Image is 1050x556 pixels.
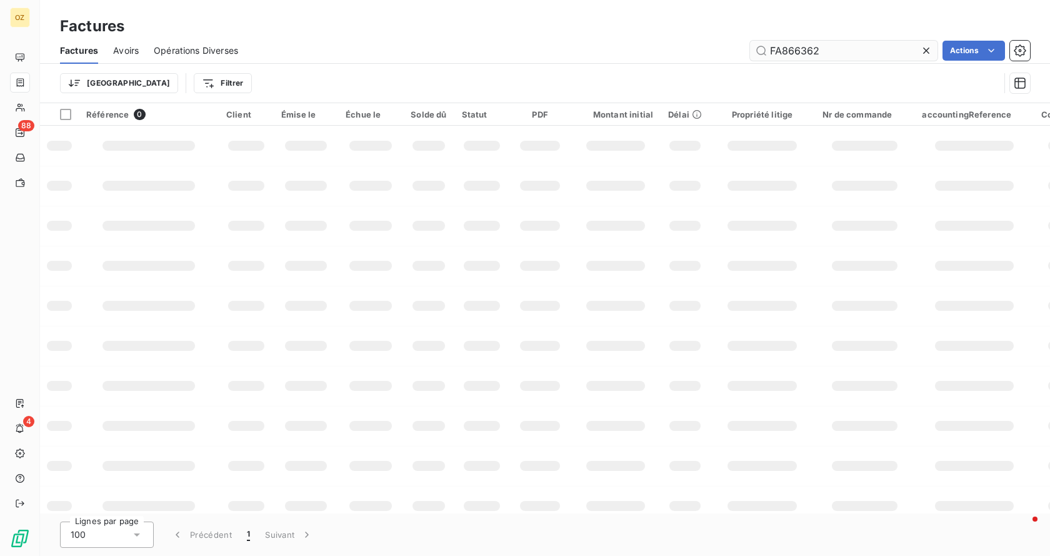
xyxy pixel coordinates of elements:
[281,109,331,119] div: Émise le
[247,528,250,541] span: 1
[10,8,30,28] div: OZ
[1007,513,1037,543] iframe: Intercom live chat
[10,528,30,548] img: Logo LeanPay
[239,522,257,548] button: 1
[60,15,124,38] h3: Factures
[922,109,1026,119] div: accountingReference
[717,109,807,119] div: Propriété litige
[18,120,34,131] span: 88
[517,109,562,119] div: PDF
[578,109,653,119] div: Montant initial
[60,44,98,57] span: Factures
[226,109,266,119] div: Client
[113,44,139,57] span: Avoirs
[164,522,239,548] button: Précédent
[134,109,145,120] span: 0
[411,109,446,119] div: Solde dû
[86,109,129,119] span: Référence
[60,73,178,93] button: [GEOGRAPHIC_DATA]
[257,522,321,548] button: Suivant
[462,109,502,119] div: Statut
[154,44,238,57] span: Opérations Diverses
[346,109,396,119] div: Échue le
[942,41,1005,61] button: Actions
[750,41,937,61] input: Rechercher
[71,528,86,541] span: 100
[194,73,251,93] button: Filtrer
[822,109,907,119] div: Nr de commande
[668,109,702,119] div: Délai
[23,416,34,427] span: 4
